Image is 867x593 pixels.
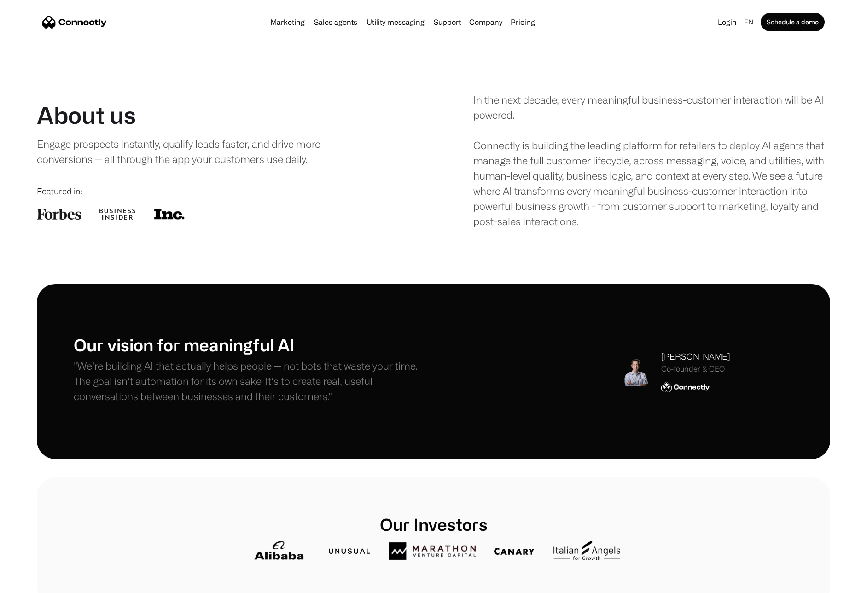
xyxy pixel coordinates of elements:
[310,18,361,26] a: Sales agents
[507,18,539,26] a: Pricing
[74,358,434,404] p: "We’re building AI that actually helps people — not bots that waste your time. The goal isn’t aut...
[42,15,107,29] a: home
[661,350,730,363] div: [PERSON_NAME]
[363,18,428,26] a: Utility messaging
[430,18,465,26] a: Support
[74,335,434,355] h1: Our vision for meaningful AI
[466,16,505,29] div: Company
[267,18,308,26] a: Marketing
[473,92,830,229] div: In the next decade, every meaningful business-customer interaction will be AI powered. Connectly ...
[744,16,753,29] div: en
[469,16,502,29] div: Company
[714,16,740,29] a: Login
[247,514,620,534] h1: Our Investors
[37,185,394,198] div: Featured in:
[18,577,55,590] ul: Language list
[761,13,825,31] a: Schedule a demo
[9,576,55,590] aside: Language selected: English
[661,365,730,373] div: Co-founder & CEO
[740,16,759,29] div: en
[37,101,136,129] h1: About us
[37,136,376,167] div: Engage prospects instantly, qualify leads faster, and drive more conversions — all through the ap...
